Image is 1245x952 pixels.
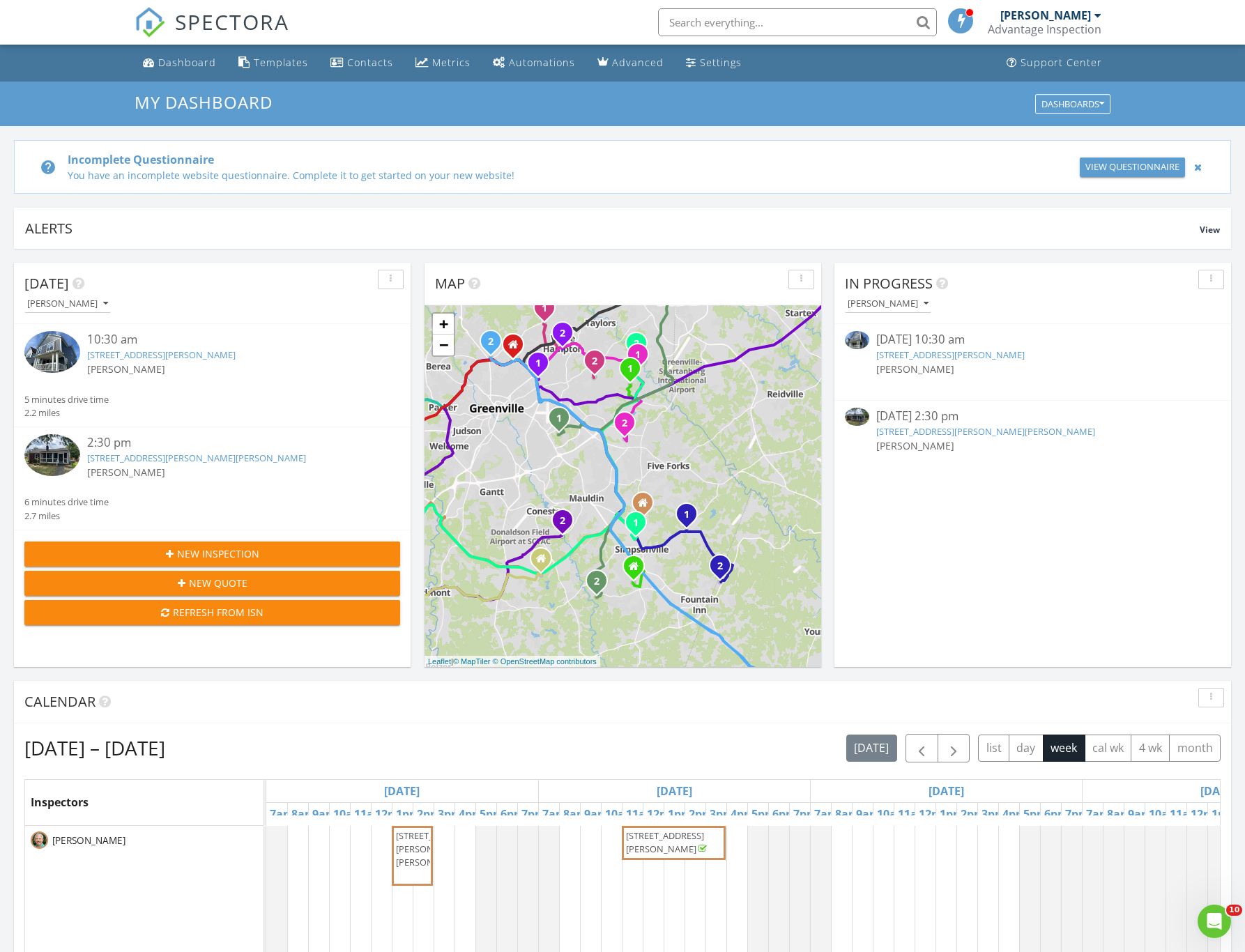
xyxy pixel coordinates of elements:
span: New Quote [189,576,247,590]
a: Support Center [1001,50,1108,76]
div: Dashboards [1041,99,1104,109]
button: [PERSON_NAME] [24,295,111,314]
img: adrian_close_up_picture_jpg__44806720_2.jpg [31,831,48,849]
a: 12pm [915,803,953,825]
input: Search everything... [658,8,937,36]
a: 7pm [1062,803,1093,825]
div: [DATE] 10:30 am [876,331,1189,348]
a: 10am [1145,803,1183,825]
button: cal wk [1085,735,1132,762]
div: 6 minutes drive time [24,496,109,509]
a: 3pm [978,803,1009,825]
a: Templates [233,50,314,76]
a: 12pm [1187,803,1225,825]
a: 1pm [392,803,424,825]
i: 1 [535,359,541,369]
button: day [1009,735,1044,762]
div: 5 minutes drive time [24,393,109,406]
a: Dashboard [137,50,222,76]
span: [PERSON_NAME] [87,466,165,479]
i: 1 [635,351,641,360]
div: 102 Elaine Ave, Taylors, SC 29687 [563,332,571,341]
a: SPECTORA [135,19,289,48]
div: Templates [254,56,308,69]
a: Metrics [410,50,476,76]
a: 10:30 am [STREET_ADDRESS][PERSON_NAME] [PERSON_NAME] 5 minutes drive time 2.2 miles [24,331,400,420]
span: My Dashboard [135,91,273,114]
div: 124 Antigua Way, Greer, SC 29650 [630,368,639,376]
span: SPECTORA [175,7,289,36]
div: 315 Rolling Waters Dr, Greenville, SC 29605 [563,520,571,528]
a: Contacts [325,50,399,76]
a: 2pm [957,803,988,825]
a: 6pm [769,803,800,825]
a: 2pm [413,803,445,825]
span: New Inspection [177,546,259,561]
div: 309 Lindstrom Ct, Simpsonville, SC 29680 [597,581,605,589]
a: 8am [832,803,863,825]
a: 1pm [936,803,968,825]
span: View [1200,224,1220,236]
i: 2 [560,329,565,339]
a: 4pm [727,803,758,825]
a: 1pm [1208,803,1239,825]
span: Inspectors [31,794,89,810]
a: Automations (Basic) [487,50,581,76]
a: 3pm [434,803,466,825]
span: In Progress [845,274,933,293]
div: 2.7 miles [24,509,109,523]
a: Settings [680,50,747,76]
div: | [425,656,600,668]
span: [PERSON_NAME] [87,362,165,376]
a: 11am [622,803,660,825]
span: [PERSON_NAME] [876,439,954,452]
button: New Inspection [24,542,400,567]
button: Previous [906,734,938,762]
i: 2 [717,562,723,571]
a: Zoom in [433,314,454,335]
a: 10am [330,803,367,825]
div: 2:30 pm [87,434,369,452]
a: 2:30 pm [STREET_ADDRESS][PERSON_NAME][PERSON_NAME] [PERSON_NAME] 6 minutes drive time 2.7 miles [24,434,400,523]
span: Map [435,274,465,293]
a: 9am [581,803,612,825]
span: [DATE] [24,274,69,293]
div: 106 Timberjack St, Simpsonville SC 29680 [634,566,642,574]
a: Go to August 29, 2025 [653,780,696,802]
a: 7am [266,803,298,825]
a: 11am [351,803,388,825]
i: 1 [627,364,633,374]
i: 1 [684,510,689,520]
button: month [1169,735,1221,762]
a: 4pm [999,803,1030,825]
a: 10am [873,803,911,825]
a: Go to August 28, 2025 [381,780,423,802]
i: 2 [560,516,565,526]
a: 2pm [685,803,717,825]
img: 9357919%2Fcover_photos%2FyAPs3oyEpfEXS5SHkYE4%2Fsmall.jpg [24,434,80,476]
a: [DATE] 10:30 am [STREET_ADDRESS][PERSON_NAME] [PERSON_NAME] [845,331,1221,392]
div: 2.2 miles [24,406,109,420]
div: You have an incomplete website questionnaire. Complete it to get started on your new website! [68,168,1016,183]
a: © OpenStreetMap contributors [493,657,597,666]
a: 8am [560,803,591,825]
div: 201 Tamora Ct, Simpsonville SC 29681 [643,502,651,511]
div: Settings [700,56,742,69]
div: 242 Woods Rd, Greer, SC 29650 [636,343,645,351]
div: Dashboard [158,56,216,69]
i: help [40,159,56,176]
a: 9am [1124,803,1156,825]
a: 11am [894,803,932,825]
i: 2 [634,339,639,349]
img: The Best Home Inspection Software - Spectora [135,7,165,38]
span: Calendar [24,692,96,711]
i: 1 [542,304,547,314]
a: 5pm [748,803,779,825]
div: View Questionnaire [1085,160,1179,174]
a: 9am [309,803,340,825]
div: 10:30 am [87,331,369,348]
iframe: Intercom live chat [1198,905,1231,938]
a: 4pm [455,803,487,825]
div: Advantage Inspection [988,22,1101,36]
div: Support Center [1021,56,1102,69]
